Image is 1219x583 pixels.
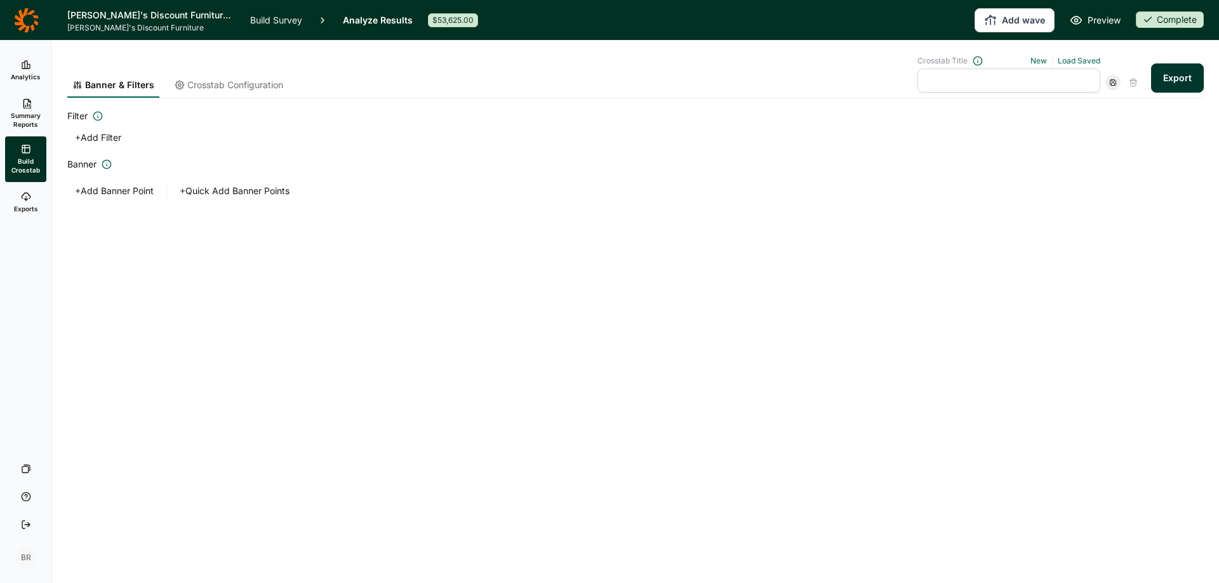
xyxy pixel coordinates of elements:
[5,50,46,91] a: Analytics
[1136,11,1204,29] button: Complete
[172,182,297,200] button: +Quick Add Banner Points
[1151,63,1204,93] button: Export
[428,13,478,27] div: $53,625.00
[67,8,235,23] h1: [PERSON_NAME]'s Discount Furniture Ad & Brand Tracking
[5,182,46,223] a: Exports
[1126,75,1141,90] div: Delete
[67,182,161,200] button: +Add Banner Point
[10,111,41,129] span: Summary Reports
[10,157,41,174] span: Build Crosstab
[187,79,283,91] span: Crosstab Configuration
[1058,56,1100,65] a: Load Saved
[67,129,129,147] button: +Add Filter
[67,23,235,33] span: [PERSON_NAME]'s Discount Furniture
[11,72,41,81] span: Analytics
[1030,56,1047,65] a: New
[1088,13,1121,28] span: Preview
[16,547,36,568] div: BR
[5,91,46,136] a: Summary Reports
[1105,75,1121,90] div: Save Crosstab
[1070,13,1121,28] a: Preview
[917,56,968,66] span: Crosstab Title
[85,79,154,91] span: Banner & Filters
[67,108,88,124] span: Filter
[975,8,1055,32] button: Add wave
[5,136,46,182] a: Build Crosstab
[1136,11,1204,28] div: Complete
[67,157,97,172] span: Banner
[14,204,38,213] span: Exports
